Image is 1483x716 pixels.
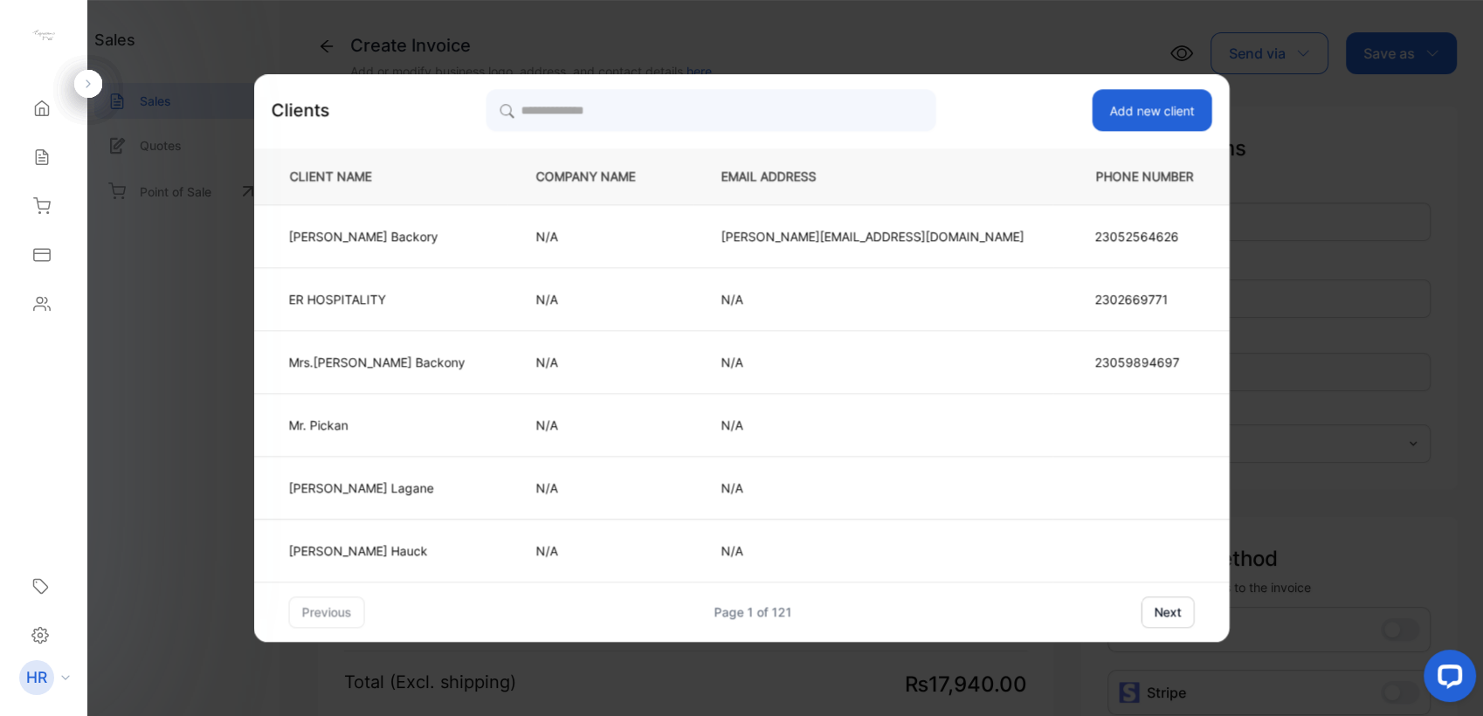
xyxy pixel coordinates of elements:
[721,353,1024,371] p: N/A
[721,227,1024,245] p: [PERSON_NAME][EMAIL_ADDRESS][DOMAIN_NAME]
[1142,596,1195,628] button: next
[289,353,466,371] p: Mrs.[PERSON_NAME] Backony
[721,416,1024,434] p: N/A
[536,353,664,371] p: N/A
[289,478,466,497] p: [PERSON_NAME] Lagane
[289,416,466,434] p: Mr. Pickan
[31,23,57,49] img: logo
[721,168,1024,186] p: EMAIL ADDRESS
[536,168,664,186] p: COMPANY NAME
[714,602,792,621] div: Page 1 of 121
[1095,290,1195,308] p: 2302669771
[536,541,664,560] p: N/A
[536,227,664,245] p: N/A
[721,541,1024,560] p: N/A
[289,227,466,245] p: [PERSON_NAME] Backory
[536,290,664,308] p: N/A
[289,596,365,628] button: previous
[1082,168,1201,186] p: PHONE NUMBER
[1095,353,1195,371] p: 23059894697
[721,478,1024,497] p: N/A
[721,290,1024,308] p: N/A
[536,416,664,434] p: N/A
[1410,643,1483,716] iframe: LiveChat chat widget
[1092,89,1211,131] button: Add new client
[283,168,479,186] p: CLIENT NAME
[536,478,664,497] p: N/A
[272,97,330,123] p: Clients
[1095,227,1195,245] p: 23052564626
[289,541,466,560] p: [PERSON_NAME] Hauck
[289,290,466,308] p: ER HOSPITALITY
[26,666,47,689] p: HR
